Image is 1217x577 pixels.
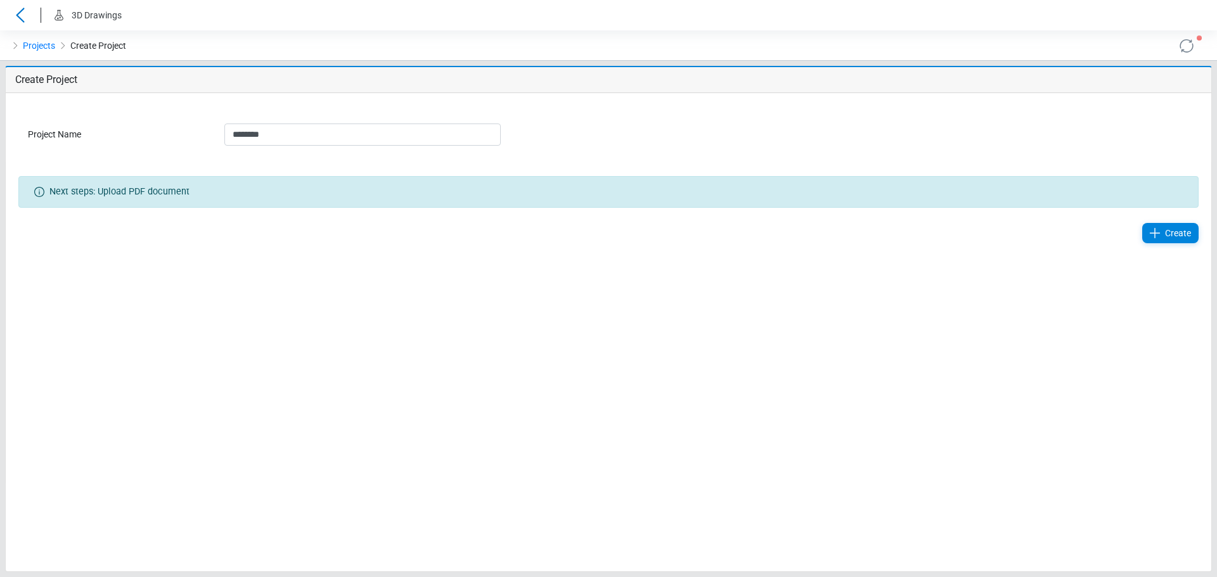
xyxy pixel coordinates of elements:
span: Create [1165,225,1191,241]
a: Projects [23,38,55,53]
label: Project Name [18,124,215,146]
span: Create Project [70,38,126,53]
span: Next steps: Upload PDF document [49,185,195,199]
span: 3D Drawings [72,10,122,20]
p: Create Project [15,67,77,92]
